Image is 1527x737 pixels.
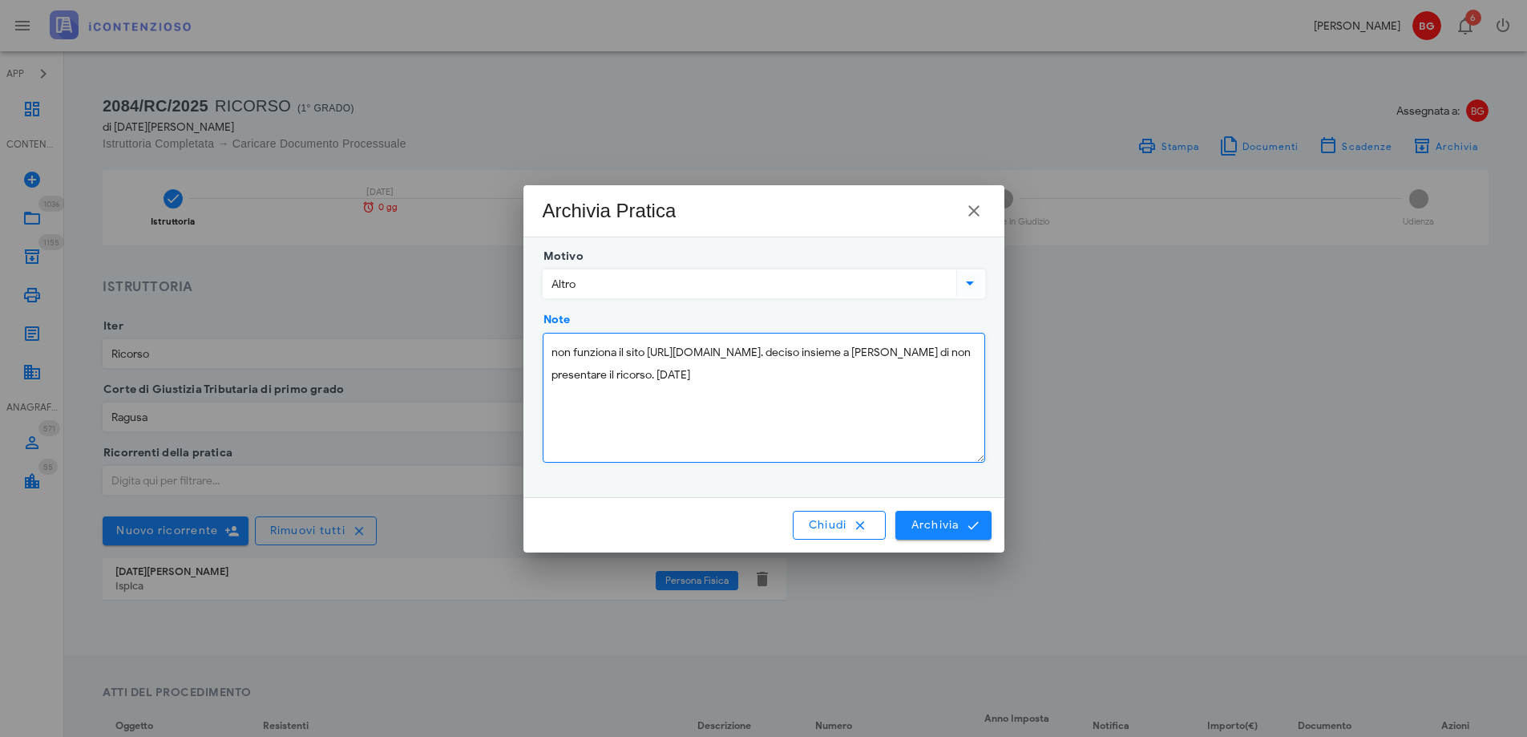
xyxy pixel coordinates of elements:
[808,518,871,533] span: Chiudi
[895,511,991,540] button: Archivia
[543,270,953,298] input: Motivo
[539,312,571,328] label: Note
[543,198,677,224] div: Archivia Pratica
[793,511,887,540] button: Chiudi
[910,518,976,533] span: Archivia
[539,249,584,265] label: Motivo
